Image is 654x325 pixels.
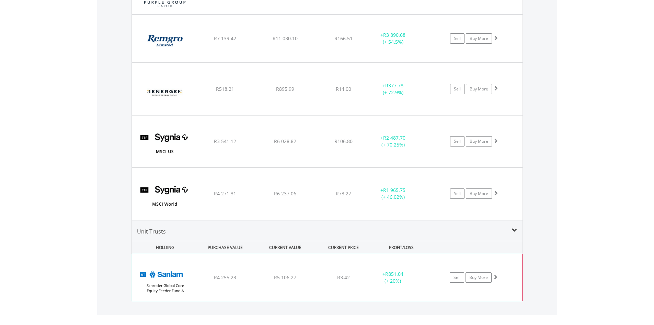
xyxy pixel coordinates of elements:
div: PROFIT/LOSS [372,241,431,254]
span: R73.27 [336,190,351,197]
a: Buy More [466,136,492,147]
span: R6 028.82 [274,138,296,144]
span: R4 271.31 [214,190,236,197]
span: R895.99 [276,86,294,92]
span: R377.78 [385,82,403,89]
span: R518.21 [216,86,234,92]
div: HOLDING [132,241,195,254]
span: R1 965.75 [383,187,405,193]
a: Sell [450,33,464,44]
div: + (+ 20%) [367,271,418,284]
span: R851.04 [385,271,403,277]
img: EQU.ZA.SYGUS.png [135,124,194,165]
a: Buy More [466,188,492,199]
div: PURCHASE VALUE [196,241,255,254]
span: Unit Trusts [137,228,166,235]
span: R3.42 [337,274,350,281]
a: Buy More [466,272,492,283]
a: Sell [450,272,464,283]
div: CURRENT PRICE [316,241,370,254]
img: EQU.ZA.REM.png [135,23,194,61]
img: EQU.ZA.REN.png [135,72,194,113]
a: Sell [450,188,464,199]
span: R11 030.10 [273,35,298,42]
span: R106.80 [334,138,353,144]
div: CURRENT VALUE [256,241,315,254]
span: R4 255.23 [214,274,236,281]
span: R3 890.68 [383,32,405,38]
span: R6 237.06 [274,190,296,197]
a: Sell [450,84,464,94]
img: UT.ZA.ABFFCA.png [136,263,195,299]
img: EQU.ZA.SYGWD.png [135,176,194,218]
span: R14.00 [336,86,351,92]
a: Buy More [466,33,492,44]
div: + (+ 72.9%) [367,82,419,96]
span: R5 106.27 [274,274,296,281]
a: Sell [450,136,464,147]
div: + (+ 54.5%) [367,32,419,45]
span: R166.51 [334,35,353,42]
a: Buy More [466,84,492,94]
div: + (+ 46.02%) [367,187,419,201]
div: + (+ 70.25%) [367,134,419,148]
span: R7 139.42 [214,35,236,42]
span: R3 541.12 [214,138,236,144]
span: R2 487.70 [383,134,405,141]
